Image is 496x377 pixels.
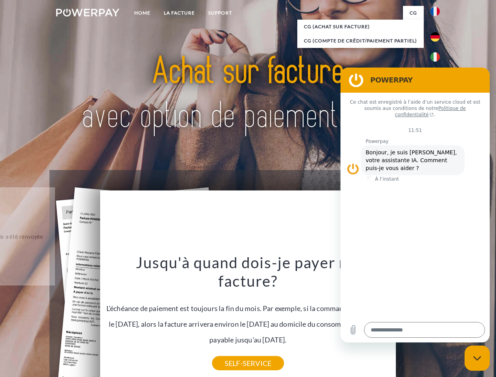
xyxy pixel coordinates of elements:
[157,6,201,20] a: LA FACTURE
[465,346,490,371] iframe: Bouton de lancement de la fenêtre de messagerie, conversation en cours
[430,52,440,62] img: it
[56,9,119,16] img: logo-powerpay-white.svg
[105,253,392,291] h3: Jusqu'à quand dois-je payer ma facture?
[75,38,421,150] img: title-powerpay_fr.svg
[430,32,440,42] img: de
[105,253,392,363] div: L'échéance de paiement est toujours la fin du mois. Par exemple, si la commande a été passée le [...
[297,34,424,48] a: CG (Compte de crédit/paiement partiel)
[403,6,424,20] a: CG
[340,68,490,342] iframe: Fenêtre de messagerie
[430,7,440,16] img: fr
[212,356,284,370] a: SELF-SERVICE
[297,20,424,34] a: CG (achat sur facture)
[128,6,157,20] a: Home
[201,6,239,20] a: Support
